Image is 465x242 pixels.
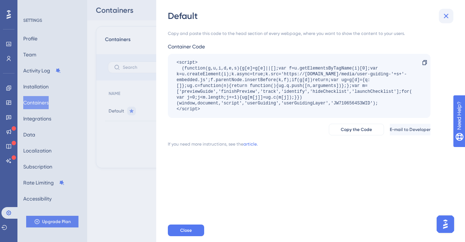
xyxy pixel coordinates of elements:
[434,213,456,235] iframe: UserGuiding AI Assistant Launcher
[329,124,384,135] button: Copy the Code
[168,225,204,236] button: Close
[168,42,430,51] div: Container Code
[341,127,372,132] span: Copy the Code
[17,2,45,11] span: Need Help?
[390,124,430,135] button: E-mail to Developer
[168,31,430,36] div: Copy and paste this code to the head section of every webpage, where you want to show the content...
[168,141,243,147] div: If you need more instructions, see the
[168,10,455,22] div: Default
[177,60,415,112] div: <script> (function(g,u,i,d,e,s){g[e]=g[e]||[];var f=u.getElementsByTagName(i)[0];var k=u.createEl...
[180,227,192,233] span: Close
[390,127,430,132] span: E-mail to Developer
[243,141,258,147] a: article.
